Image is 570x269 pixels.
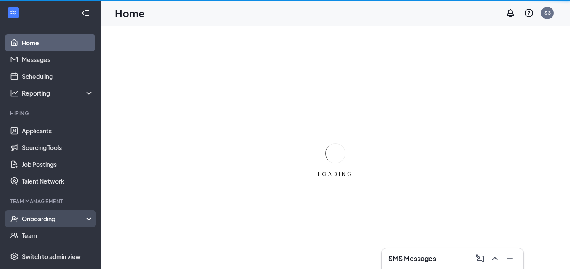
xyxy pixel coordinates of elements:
button: ChevronUp [488,252,502,265]
h3: SMS Messages [388,254,436,263]
svg: ChevronUp [490,253,500,264]
svg: WorkstreamLogo [9,8,18,17]
a: Home [22,34,94,51]
svg: ComposeMessage [475,253,485,264]
a: Applicants [22,122,94,139]
svg: UserCheck [10,215,18,223]
div: Reporting [22,89,94,97]
div: Switch to admin view [22,252,81,261]
a: Scheduling [22,68,94,85]
svg: Collapse [81,9,89,17]
svg: QuestionInfo [524,8,534,18]
a: Sourcing Tools [22,139,94,156]
svg: Notifications [505,8,515,18]
button: Minimize [503,252,517,265]
div: Hiring [10,110,92,117]
svg: Minimize [505,253,515,264]
svg: Analysis [10,89,18,97]
div: Onboarding [22,215,86,223]
a: Job Postings [22,156,94,173]
button: ComposeMessage [473,252,486,265]
div: Team Management [10,198,92,205]
div: LOADING [314,171,356,178]
div: S3 [544,9,551,16]
a: Talent Network [22,173,94,189]
a: Messages [22,51,94,68]
a: Team [22,227,94,244]
h1: Home [115,6,145,20]
svg: Settings [10,252,18,261]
